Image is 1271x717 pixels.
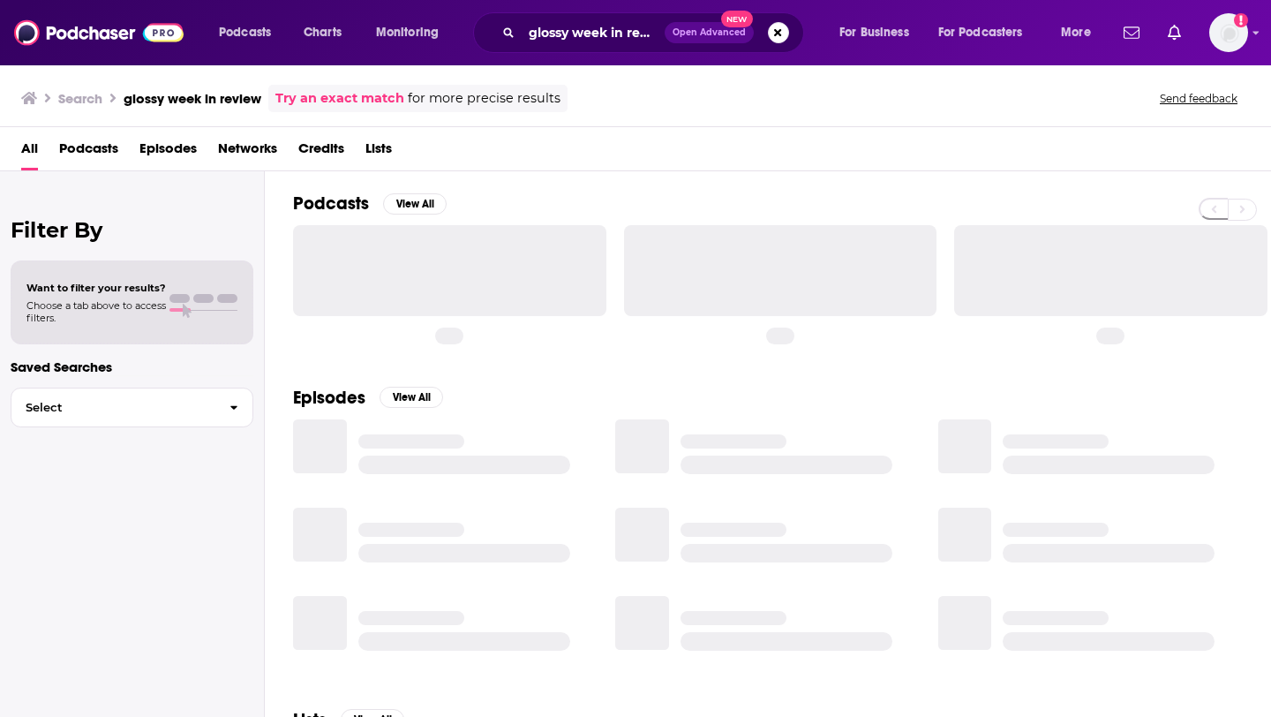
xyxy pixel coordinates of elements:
p: Saved Searches [11,358,253,375]
button: View All [380,387,443,408]
button: open menu [827,19,931,47]
span: Open Advanced [673,28,746,37]
span: More [1061,20,1091,45]
span: Logged in as mijal [1209,13,1248,52]
img: User Profile [1209,13,1248,52]
span: For Podcasters [938,20,1023,45]
button: open menu [364,19,462,47]
a: Networks [218,134,277,170]
button: View All [383,193,447,215]
button: Open AdvancedNew [665,22,754,43]
h2: Filter By [11,217,253,243]
span: Select [11,402,215,413]
input: Search podcasts, credits, & more... [522,19,665,47]
button: Select [11,388,253,427]
a: Podcasts [59,134,118,170]
span: Podcasts [219,20,271,45]
span: New [721,11,753,27]
button: Send feedback [1154,91,1243,106]
a: EpisodesView All [293,387,443,409]
h2: Episodes [293,387,365,409]
a: All [21,134,38,170]
button: open menu [1049,19,1113,47]
img: Podchaser - Follow, Share and Rate Podcasts [14,16,184,49]
span: Charts [304,20,342,45]
div: Search podcasts, credits, & more... [490,12,821,53]
h2: Podcasts [293,192,369,215]
span: Choose a tab above to access filters. [26,299,166,324]
span: For Business [839,20,909,45]
h3: Search [58,90,102,107]
span: Want to filter your results? [26,282,166,294]
a: Charts [292,19,352,47]
a: Try an exact match [275,88,404,109]
h3: glossy week in review [124,90,261,107]
a: Show notifications dropdown [1161,18,1188,48]
span: for more precise results [408,88,560,109]
a: Credits [298,134,344,170]
a: PodcastsView All [293,192,447,215]
button: open menu [207,19,294,47]
a: Show notifications dropdown [1117,18,1147,48]
svg: Add a profile image [1234,13,1248,27]
a: Episodes [139,134,197,170]
span: Monitoring [376,20,439,45]
button: open menu [927,19,1049,47]
button: Show profile menu [1209,13,1248,52]
a: Lists [365,134,392,170]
